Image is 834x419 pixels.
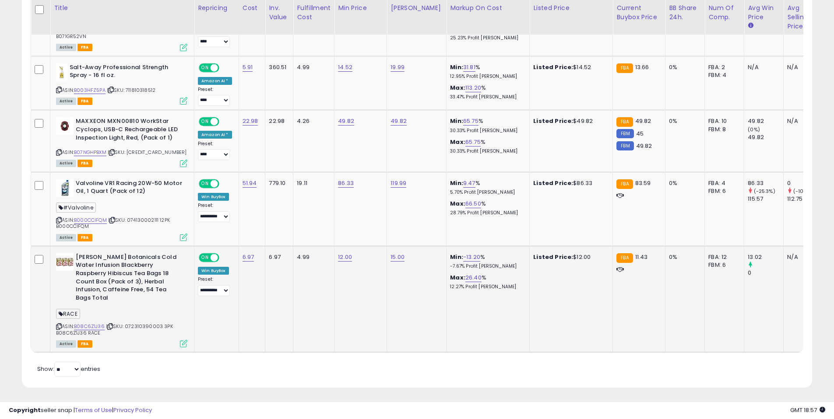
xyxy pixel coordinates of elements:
[391,63,405,72] a: 19.99
[56,309,80,319] span: RACE
[269,3,289,22] div: Inv. value
[56,117,187,166] div: ASIN:
[450,84,465,92] b: Max:
[787,253,816,261] div: N/A
[77,234,92,241] span: FBA
[708,117,737,125] div: FBA: 10
[450,148,523,154] p: 30.33% Profit [PERSON_NAME]
[465,199,481,208] a: 66.50
[748,253,783,261] div: 13.02
[787,117,816,125] div: N/A
[56,253,187,346] div: ASIN:
[450,84,523,100] div: %
[533,179,606,187] div: $86.33
[533,63,573,71] b: Listed Price:
[787,195,823,203] div: 112.75
[450,35,523,41] p: 25.23% Profit [PERSON_NAME]
[198,87,232,106] div: Preset:
[200,118,211,126] span: ON
[708,71,737,79] div: FBM: 4
[56,44,76,51] span: All listings currently available for purchase on Amazon
[787,3,819,31] div: Avg Selling Price
[450,94,523,100] p: 33.47% Profit [PERSON_NAME]
[450,199,465,208] b: Max:
[787,179,823,187] div: 0
[56,117,74,135] img: 31KcyWMqpOL._SL40_.jpg
[56,98,76,105] span: All listings currently available for purchase on Amazon
[669,3,701,22] div: BB Share 24h.
[108,149,187,156] span: | SKU: [CREDIT_CARD_NUMBER]
[218,180,232,187] span: OFF
[56,203,96,213] span: #Valvoline
[77,340,92,348] span: FBA
[450,253,523,269] div: %
[450,138,465,146] b: Max:
[198,141,232,161] div: Preset:
[243,179,257,188] a: 51.94
[70,63,176,82] b: Salt-Away Professional Strength Spray - 16 fl oz.
[450,200,523,216] div: %
[56,63,187,104] div: ASIN:
[748,195,783,203] div: 115.57
[74,323,105,330] a: B08C6Z1J36
[56,160,76,167] span: All listings currently available for purchase on Amazon
[748,133,783,141] div: 49.82
[635,63,649,71] span: 13.66
[450,138,523,154] div: %
[391,179,406,188] a: 119.99
[450,117,523,133] div: %
[391,253,405,262] a: 15.00
[635,179,651,187] span: 83.59
[9,406,41,414] strong: Copyright
[636,129,644,138] span: 45
[748,269,783,277] div: 0
[616,129,633,138] small: FBM
[338,3,383,13] div: Min Price
[200,180,211,187] span: ON
[533,117,606,125] div: $49.82
[635,253,648,261] span: 11.43
[56,179,74,197] img: 41Q0DQiLcHL._SL40_.jpg
[76,179,182,198] b: Valvoline VR1 Racing 20W-50 Motor Oil, 1 Quart (Pack of 12)
[269,179,286,187] div: 779.10
[77,98,92,105] span: FBA
[74,87,106,94] a: B003HFZ5PA
[198,276,232,296] div: Preset:
[391,3,443,13] div: [PERSON_NAME]
[198,193,229,201] div: Win BuyBox
[218,254,232,261] span: OFF
[748,126,760,133] small: (0%)
[708,126,737,133] div: FBM: 8
[243,63,253,72] a: 5.91
[450,73,523,80] p: 12.95% Profit [PERSON_NAME]
[450,210,523,216] p: 28.79% Profit [PERSON_NAME]
[198,131,232,139] div: Amazon AI *
[708,179,737,187] div: FBA: 4
[56,63,67,81] img: 31lVYBszHlL._SL40_.jpg
[533,253,606,261] div: $12.00
[787,63,816,71] div: N/A
[338,253,352,262] a: 12.00
[450,63,523,80] div: %
[465,138,481,147] a: 65.75
[465,273,482,282] a: 26.40
[635,117,651,125] span: 49.82
[669,63,698,71] div: 0%
[669,253,698,261] div: 0%
[56,234,76,241] span: All listings currently available for purchase on Amazon
[77,160,92,167] span: FBA
[465,84,481,92] a: 113.20
[338,117,354,126] a: 49.82
[450,3,526,13] div: Markup on Cost
[463,117,479,126] a: 65.75
[616,63,633,73] small: FBA
[533,253,573,261] b: Listed Price:
[616,3,662,22] div: Current Buybox Price
[669,117,698,125] div: 0%
[200,254,211,261] span: ON
[450,189,523,196] p: 5.70% Profit [PERSON_NAME]
[113,406,152,414] a: Privacy Policy
[450,274,523,290] div: %
[269,63,286,71] div: 360.51
[748,117,783,125] div: 49.82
